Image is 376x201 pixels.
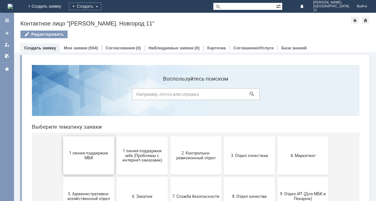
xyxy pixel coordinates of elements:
[351,17,359,24] div: Добавить в избранное
[251,158,302,196] button: Франчайзинг
[8,4,13,9] a: Перейти на домашнюю страницу
[2,51,12,61] a: Мои согласования
[90,76,141,115] button: 1 линия поддержки мбк (Проблемы с интернет-заказами)
[251,76,302,115] button: 4. Маркетинг
[38,91,85,100] span: 1 линия поддержки МБК
[281,46,306,50] a: База знаний
[253,93,300,98] span: 4. Маркетинг
[197,76,248,115] button: 3. Отдел логистики
[253,132,300,141] span: 9. Отдел-ИТ (Для МБК и Пекарни)
[20,20,351,27] div: Контактное лицо "[PERSON_NAME]. Новгород 11"
[2,39,12,50] a: Мои заявки
[195,46,200,50] div: (0)
[36,76,87,115] button: 1 линия поддержки МБК
[8,4,13,9] img: logo
[38,175,85,179] span: Бухгалтерия (для мбк)
[69,3,101,10] div: Создать
[149,46,194,50] a: Наблюдаемые заявки
[145,134,193,139] span: 7. Служба безопасности
[2,28,12,38] a: Создать заявку
[92,172,139,182] span: Отдел-ИТ (Битрикс24 и CRM)
[251,117,302,155] button: 9. Отдел-ИТ (Для МБК и Пекарни)
[105,16,233,22] label: Воспользуйтесь поиском
[199,134,246,139] span: 8. Отдел качества
[313,4,349,8] span: [GEOGRAPHIC_DATA]
[136,46,141,50] div: (0)
[145,175,193,179] span: Отдел-ИТ (Офис)
[88,46,98,50] div: (504)
[90,117,141,155] button: 6. Закупки
[207,46,226,50] a: Карточка
[253,175,300,179] span: Франчайзинг
[144,76,195,115] button: 2. Контрольно-ревизионный отдел
[276,3,282,9] span: Расширенный поиск
[197,117,248,155] button: 8. Отдел качества
[64,46,87,50] a: Мои заявки
[105,28,233,40] input: Например, почта или справка
[90,158,141,196] button: Отдел-ИТ (Битрикс24 и CRM)
[313,8,349,12] span: 11
[92,88,139,103] span: 1 линия поддержки мбк (Проблемы с интернет-заказами)
[145,91,193,100] span: 2. Контрольно-ревизионный отдел
[36,117,87,155] button: 5. Административно-хозяйственный отдел
[199,93,246,98] span: 3. Отдел логистики
[24,46,56,50] a: Создать заявку
[92,134,139,139] span: 6. Закупки
[144,117,195,155] button: 7. Служба безопасности
[5,64,333,70] header: Выберите тематику заявки
[233,46,274,50] a: Соглашения/Услуги
[313,1,349,4] span: [PERSON_NAME]
[197,158,248,196] button: Финансовый отдел
[38,132,85,141] span: 5. Административно-хозяйственный отдел
[36,158,87,196] button: Бухгалтерия (для мбк)
[199,175,246,179] span: Финансовый отдел
[106,46,135,50] a: Согласования
[144,158,195,196] button: Отдел-ИТ (Офис)
[362,17,369,24] div: Сделать домашней страницей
